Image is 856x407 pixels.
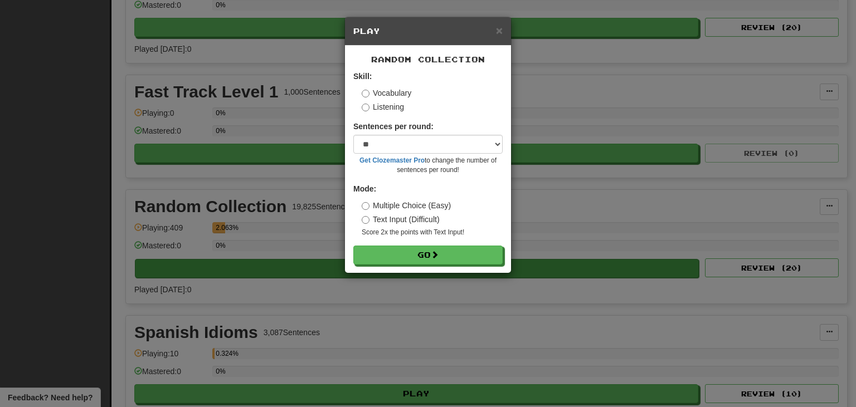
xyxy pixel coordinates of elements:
[353,246,503,264] button: Go
[353,156,503,175] small: to change the number of sentences per round!
[496,24,503,37] span: ×
[362,104,369,111] input: Listening
[496,24,503,36] button: Close
[362,228,503,237] small: Score 2x the points with Text Input !
[362,90,369,97] input: Vocabulary
[362,214,440,225] label: Text Input (Difficult)
[362,202,369,210] input: Multiple Choice (Easy)
[362,216,369,224] input: Text Input (Difficult)
[371,55,485,64] span: Random Collection
[353,121,434,132] label: Sentences per round:
[362,87,411,99] label: Vocabulary
[362,101,404,112] label: Listening
[359,156,425,164] a: Get Clozemaster Pro
[353,26,503,37] h5: Play
[353,72,372,81] strong: Skill:
[362,200,451,211] label: Multiple Choice (Easy)
[353,184,376,193] strong: Mode:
